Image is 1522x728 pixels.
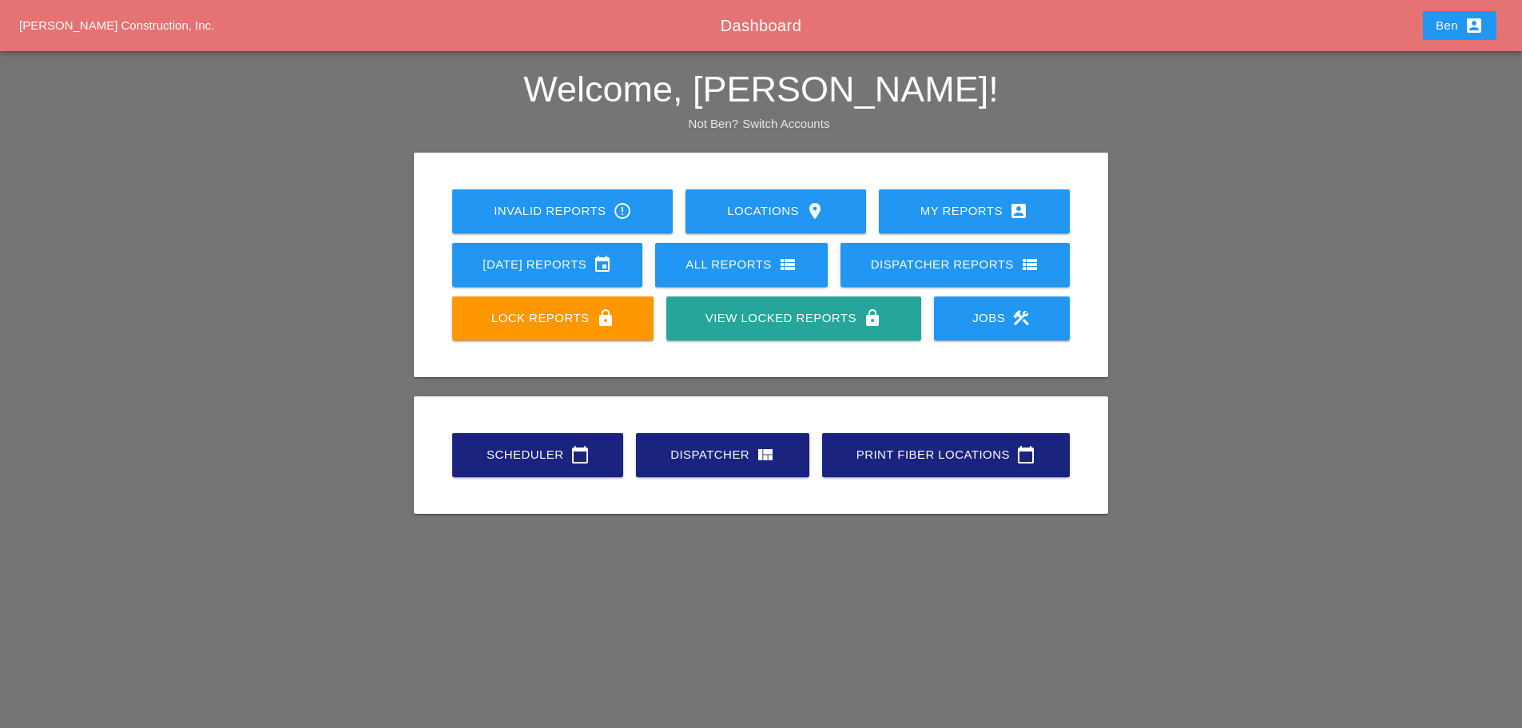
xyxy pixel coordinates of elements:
[1464,16,1484,35] i: account_box
[689,117,739,130] span: Not Ben?
[1011,308,1031,328] i: construction
[840,243,1070,287] a: Dispatcher Reports
[863,308,882,328] i: lock
[593,255,612,274] i: event
[655,243,828,287] a: All Reports
[662,445,784,464] div: Dispatcher
[879,189,1070,233] a: My Reports
[805,201,825,221] i: location_on
[478,201,647,221] div: Invalid Reports
[452,189,673,233] a: Invalid Reports
[681,255,802,274] div: All Reports
[666,296,920,340] a: View Locked Reports
[1016,445,1035,464] i: calendar_today
[1009,201,1028,221] i: account_box
[934,296,1070,340] a: Jobs
[452,243,642,287] a: [DATE] Reports
[866,255,1044,274] div: Dispatcher Reports
[613,201,632,221] i: error_outline
[721,17,801,34] span: Dashboard
[1020,255,1039,274] i: view_list
[822,433,1070,477] a: Print Fiber Locations
[960,308,1044,328] div: Jobs
[848,445,1044,464] div: Print Fiber Locations
[596,308,615,328] i: lock
[1423,11,1496,40] button: Ben
[692,308,895,328] div: View Locked Reports
[742,117,829,130] a: Switch Accounts
[711,201,840,221] div: Locations
[1436,16,1484,35] div: Ben
[478,445,598,464] div: Scheduler
[685,189,865,233] a: Locations
[19,18,214,32] a: [PERSON_NAME] Construction, Inc.
[478,255,617,274] div: [DATE] Reports
[778,255,797,274] i: view_list
[452,433,623,477] a: Scheduler
[756,445,775,464] i: view_quilt
[478,308,628,328] div: Lock Reports
[636,433,809,477] a: Dispatcher
[452,296,654,340] a: Lock Reports
[570,445,590,464] i: calendar_today
[904,201,1044,221] div: My Reports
